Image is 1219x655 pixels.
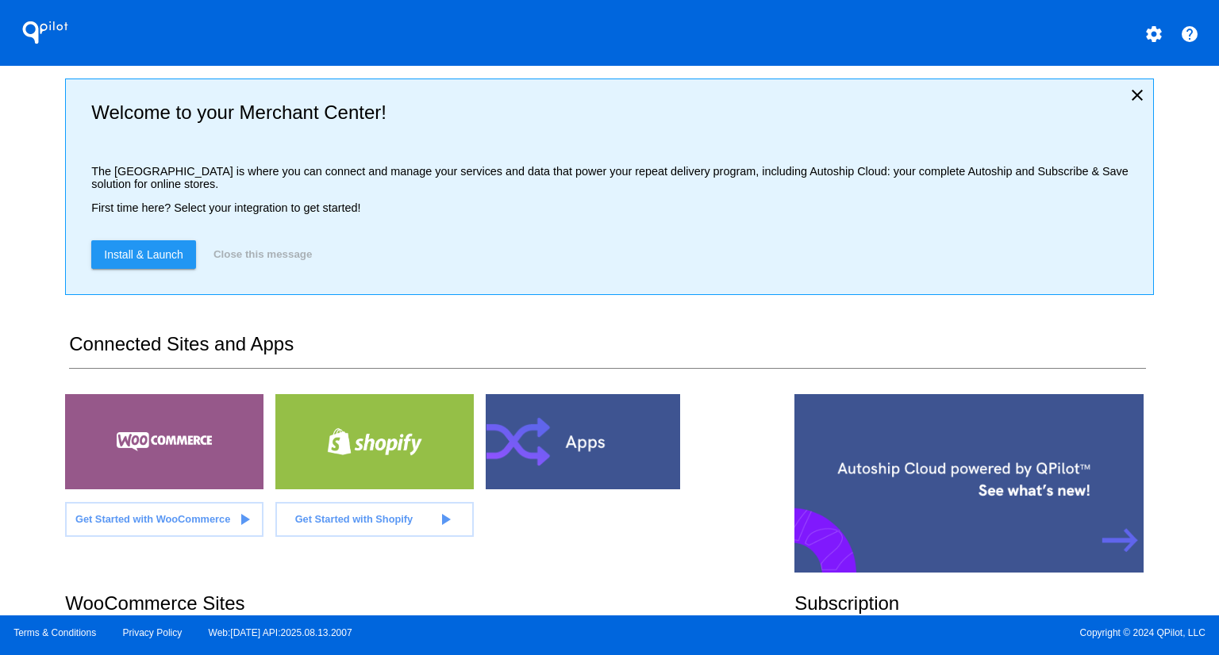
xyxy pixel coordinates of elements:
[794,592,1154,615] h2: Subscription
[75,513,230,525] span: Get Started with WooCommerce
[275,502,474,537] a: Get Started with Shopify
[91,240,196,269] a: Install & Launch
[623,627,1206,638] span: Copyright © 2024 QPilot, LLC
[209,627,352,638] a: Web:[DATE] API:2025.08.13.2007
[123,627,183,638] a: Privacy Policy
[104,248,183,261] span: Install & Launch
[65,502,263,537] a: Get Started with WooCommerce
[209,240,317,269] button: Close this message
[1180,25,1199,44] mat-icon: help
[91,201,1140,214] p: First time here? Select your integration to get started!
[295,513,413,525] span: Get Started with Shopify
[13,627,96,638] a: Terms & Conditions
[235,510,254,529] mat-icon: play_arrow
[91,165,1140,190] p: The [GEOGRAPHIC_DATA] is where you can connect and manage your services and data that power your ...
[65,592,794,615] h2: WooCommerce Sites
[1144,25,1163,44] mat-icon: settings
[13,17,77,48] h1: QPilot
[69,333,1145,369] h2: Connected Sites and Apps
[91,102,1140,124] h2: Welcome to your Merchant Center!
[436,510,455,529] mat-icon: play_arrow
[1128,86,1147,105] mat-icon: close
